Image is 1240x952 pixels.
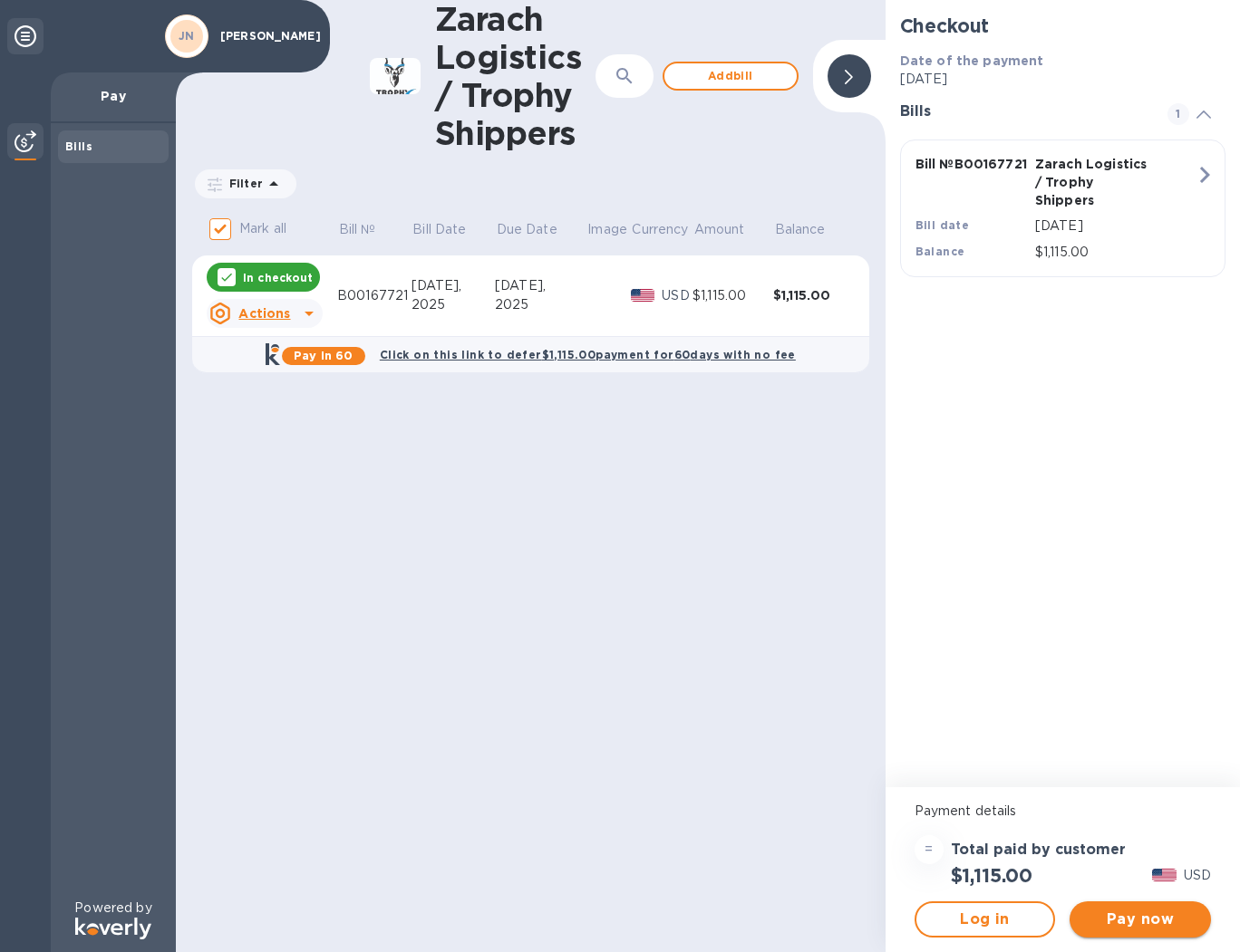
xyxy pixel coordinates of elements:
p: [PERSON_NAME] [220,30,311,43]
h3: Bills [900,103,1146,120]
p: Amount [694,220,745,239]
img: USD [631,289,655,302]
div: B00167721 [337,286,412,305]
b: JN [179,29,195,43]
h2: Checkout [900,14,1225,37]
b: Pay in 60 [294,349,353,362]
button: Pay now [1070,901,1211,938]
span: 1 [1167,103,1189,125]
b: Click on this link to defer $1,115.00 payment for 60 days with no fee [380,348,796,361]
p: Payment details [915,802,1211,821]
p: Pay [65,87,161,105]
p: Powered by [74,899,151,918]
u: Actions [238,306,290,321]
img: Logo [75,918,151,939]
span: Due Date [497,220,581,239]
span: Bill № [339,220,400,239]
p: Filter [222,176,263,191]
div: [DATE], [412,276,495,295]
p: Balance [775,220,826,239]
p: Zarach Logistics / Trophy Shippers [1035,155,1148,209]
div: [DATE], [495,276,586,295]
p: [DATE] [1035,216,1196,236]
h2: $1,115.00 [951,864,1032,887]
b: Balance [915,245,965,258]
h3: Total paid by customer [951,841,1126,859]
img: USD [1152,869,1177,881]
p: Image [587,220,627,239]
p: [DATE] [900,70,1225,89]
p: USD [1184,866,1211,885]
p: Bill № B00167721 [915,155,1028,173]
div: 2025 [412,295,495,314]
div: $1,115.00 [773,286,854,304]
span: Balance [775,220,849,239]
b: Bills [65,139,92,153]
span: Bill Date [412,220,489,239]
p: In checkout [243,270,313,285]
p: Bill № [339,220,376,239]
p: USD [662,286,693,305]
button: Bill №B00167721Zarach Logistics / Trophy ShippersBill date[DATE]Balance$1,115.00 [900,139,1225,277]
p: Mark all [239,219,286,238]
div: 2025 [495,295,586,314]
span: Add bill [679,65,782,87]
p: Currency [632,220,688,239]
p: Due Date [497,220,557,239]
div: = [915,835,944,864]
p: $1,115.00 [1035,243,1196,262]
p: Bill Date [412,220,466,239]
button: Addbill [663,62,799,91]
span: Amount [694,220,769,239]
span: Log in [931,909,1040,930]
b: Bill date [915,218,970,232]
div: $1,115.00 [693,286,773,305]
span: Pay now [1084,909,1196,930]
b: Date of the payment [900,53,1044,68]
button: Log in [915,901,1056,938]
